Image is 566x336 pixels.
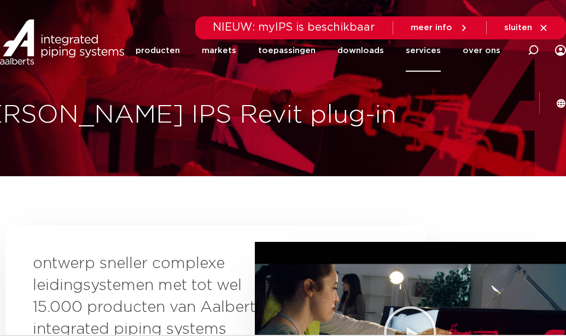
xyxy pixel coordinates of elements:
a: markets [202,30,236,72]
div: my IPS [555,38,566,62]
span: meer info [411,24,452,32]
span: NIEUW: myIPS is beschikbaar [213,22,375,33]
a: services [406,30,441,72]
nav: Menu [136,30,500,72]
span: sluiten [504,24,532,32]
a: downloads [337,30,384,72]
a: producten [136,30,180,72]
a: over ons [463,30,500,72]
a: meer info [411,23,469,33]
a: toepassingen [258,30,316,72]
a: sluiten [504,23,549,33]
